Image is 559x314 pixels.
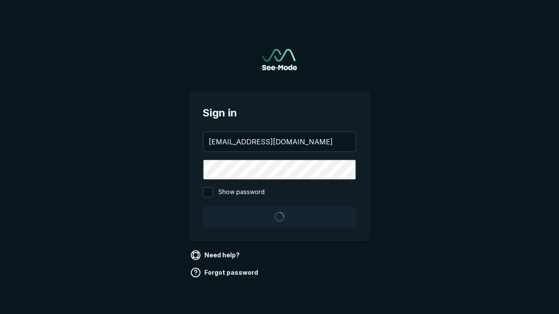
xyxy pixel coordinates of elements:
input: your@email.com [204,132,355,151]
img: See-Mode Logo [262,49,297,70]
a: Go to sign in [262,49,297,70]
span: Sign in [203,105,356,121]
a: Forgot password [189,266,262,280]
span: Show password [218,187,265,198]
a: Need help? [189,248,243,262]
